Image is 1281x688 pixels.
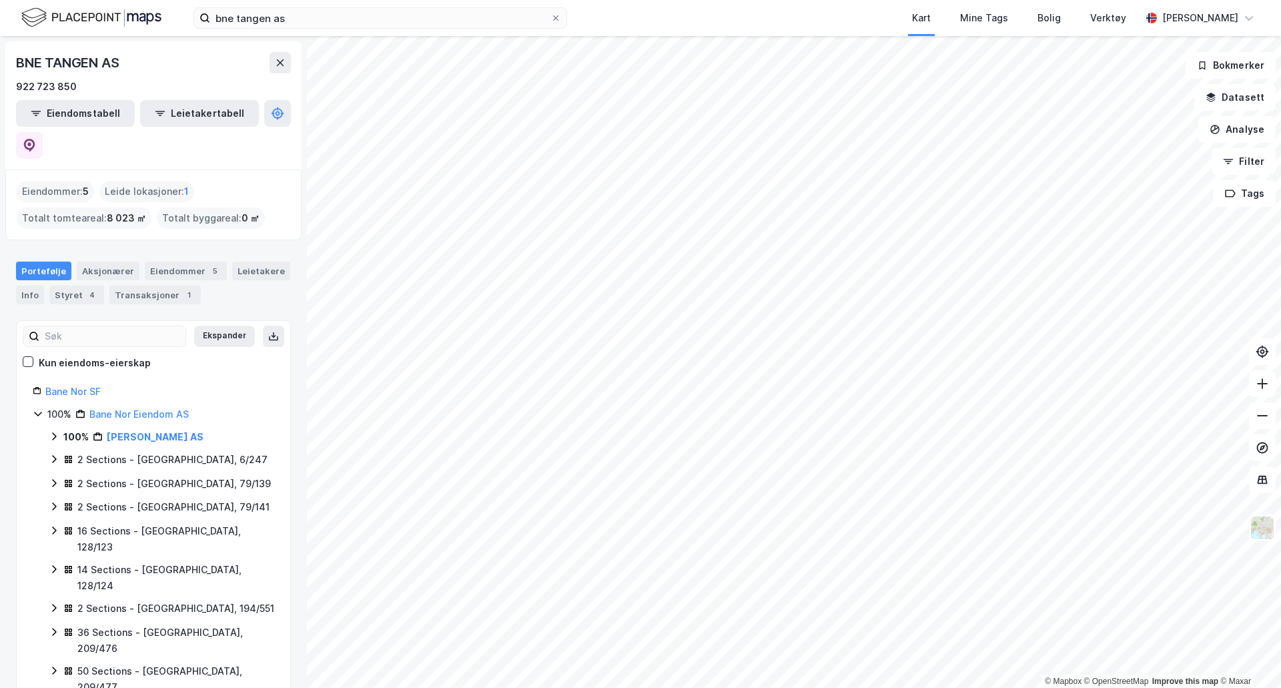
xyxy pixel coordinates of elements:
span: 8 023 ㎡ [107,210,146,226]
a: Mapbox [1045,677,1082,686]
button: Datasett [1194,84,1276,111]
div: Leietakere [232,262,290,280]
div: Portefølje [16,262,71,280]
span: 0 ㎡ [242,210,260,226]
a: Improve this map [1152,677,1218,686]
div: Bolig [1037,10,1061,26]
div: Kart [912,10,931,26]
div: Kontrollprogram for chat [1214,624,1281,688]
div: 5 [208,264,222,278]
div: Aksjonærer [77,262,139,280]
iframe: Chat Widget [1214,624,1281,688]
div: [PERSON_NAME] [1162,10,1238,26]
div: 2 Sections - [GEOGRAPHIC_DATA], 6/247 [77,452,268,468]
div: 4 [85,288,99,302]
div: 922 723 850 [16,79,77,95]
span: 5 [83,184,89,200]
div: Totalt byggareal : [157,208,265,229]
button: Filter [1212,148,1276,175]
div: Eiendommer [145,262,227,280]
div: 100% [63,429,89,445]
div: 2 Sections - [GEOGRAPHIC_DATA], 194/551 [77,601,274,617]
a: Bane Nor Eiendom AS [89,408,189,420]
div: 14 Sections - [GEOGRAPHIC_DATA], 128/124 [77,562,274,594]
div: Leide lokasjoner : [99,181,194,202]
div: Totalt tomteareal : [17,208,151,229]
button: Eiendomstabell [16,100,135,127]
img: logo.f888ab2527a4732fd821a326f86c7f29.svg [21,6,161,29]
button: Ekspander [194,326,255,347]
div: Verktøy [1090,10,1126,26]
div: Transaksjoner [109,286,201,304]
div: BNE TANGEN AS [16,52,121,73]
a: [PERSON_NAME] AS [107,431,203,442]
a: OpenStreetMap [1084,677,1149,686]
input: Søk på adresse, matrikkel, gårdeiere, leietakere eller personer [210,8,550,28]
button: Bokmerker [1186,52,1276,79]
a: Bane Nor SF [45,386,101,397]
img: Z [1250,515,1275,541]
div: Kun eiendoms-eierskap [39,355,151,371]
div: Info [16,286,44,304]
button: Leietakertabell [140,100,259,127]
div: 1 [182,288,195,302]
div: Mine Tags [960,10,1008,26]
div: 100% [47,406,71,422]
div: 16 Sections - [GEOGRAPHIC_DATA], 128/123 [77,523,274,555]
button: Analyse [1198,116,1276,143]
div: 2 Sections - [GEOGRAPHIC_DATA], 79/141 [77,499,270,515]
div: 2 Sections - [GEOGRAPHIC_DATA], 79/139 [77,476,271,492]
div: 36 Sections - [GEOGRAPHIC_DATA], 209/476 [77,625,274,657]
input: Søk [39,326,185,346]
div: Styret [49,286,104,304]
div: Eiendommer : [17,181,94,202]
button: Tags [1214,180,1276,207]
span: 1 [184,184,189,200]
